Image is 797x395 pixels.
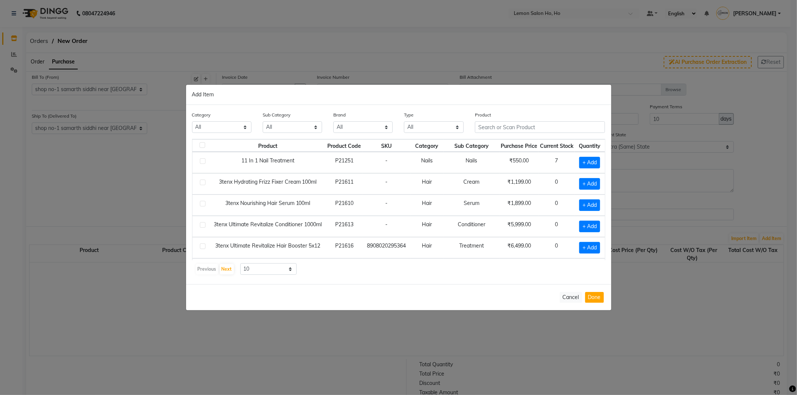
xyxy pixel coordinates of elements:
td: Hair [410,216,443,237]
td: 0 [538,173,574,195]
td: ₹6,499.00 [500,237,538,258]
td: ₹4,199.00 [500,258,538,280]
label: Brand [333,112,346,118]
th: SKU [362,139,410,152]
th: Product Code [326,139,362,152]
label: Sub Category [263,112,290,118]
td: 3tenx Ultimate Revitalize Hair Booster 5x12 [209,237,326,258]
td: Serum [444,195,500,216]
label: Type [404,112,414,118]
td: 7 [538,152,574,173]
td: 0 [538,237,574,258]
td: ₹1,199.00 [500,173,538,195]
span: Purchase Price [501,143,537,149]
td: 3tenx Ultimate Revitalize Hair Mask 500ml [209,258,326,280]
td: 8908020295302 [362,258,410,280]
th: Quantity [575,139,605,152]
td: ₹1,899.00 [500,195,538,216]
td: - [362,195,410,216]
th: Sub Category [444,139,500,152]
td: 0 [538,195,574,216]
td: P21616 [326,237,362,258]
span: + Add [579,157,600,168]
span: + Add [579,221,600,232]
label: Category [192,112,211,118]
button: Done [585,292,604,303]
td: 11 In 1 Nail Treatment [209,152,326,173]
td: Cream [444,173,500,195]
td: P21611 [326,173,362,195]
td: - [362,216,410,237]
button: Next [220,264,234,274]
td: P21615 [326,258,362,280]
td: 3tenx Hydrating Frizz Fixer Cream 100ml [209,173,326,195]
td: - [362,173,410,195]
span: + Add [579,242,600,254]
td: Treatment [444,237,500,258]
th: Current Stock [538,139,574,152]
td: Hair [410,195,443,216]
td: Nails [444,152,500,173]
td: 0 [538,216,574,237]
td: P21613 [326,216,362,237]
td: ₹550.00 [500,152,538,173]
td: P21610 [326,195,362,216]
td: 0 [538,258,574,280]
td: ₹5,999.00 [500,216,538,237]
td: 3tenx Nourishing Hair Serum 100ml [209,195,326,216]
button: Cancel [560,292,582,303]
td: 8908020295364 [362,237,410,258]
td: Nails [410,152,443,173]
td: Hair [410,237,443,258]
td: Hair [410,173,443,195]
input: Search or Scan Product [475,121,605,133]
span: + Add [579,199,600,211]
td: Mask [444,258,500,280]
td: P21251 [326,152,362,173]
td: Hair [410,258,443,280]
th: Product [209,139,326,152]
div: Add Item [186,85,611,105]
td: 3tenx Ultimate Revitalize Conditioner 1000ml [209,216,326,237]
th: Category [410,139,443,152]
label: Product [475,112,491,118]
td: Conditioner [444,216,500,237]
span: + Add [579,178,600,190]
td: - [362,152,410,173]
